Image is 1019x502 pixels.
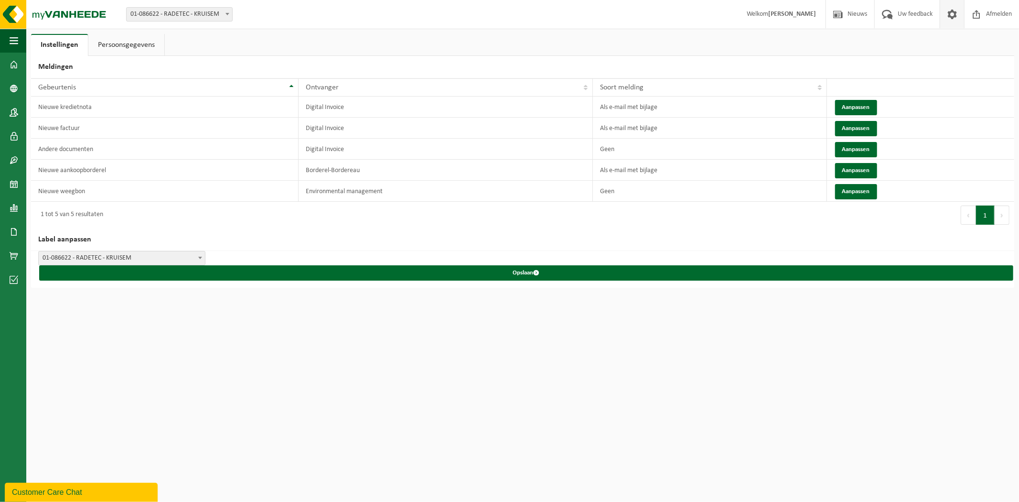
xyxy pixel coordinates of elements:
div: 1 tot 5 van 5 resultaten [36,207,103,224]
td: Environmental management [299,181,593,202]
td: Als e-mail met bijlage [593,97,827,118]
td: Als e-mail met bijlage [593,118,827,139]
a: Instellingen [31,34,88,56]
span: Ontvanger [306,84,339,91]
span: Soort melding [600,84,644,91]
td: Digital Invoice [299,118,593,139]
span: 01-086622 - RADETEC - KRUISEM [126,7,233,22]
strong: [PERSON_NAME] [768,11,816,18]
span: Gebeurtenis [38,84,76,91]
a: Persoonsgegevens [88,34,164,56]
button: Aanpassen [835,184,877,199]
button: Aanpassen [835,163,877,178]
button: 1 [976,206,995,225]
h2: Label aanpassen [31,229,1014,251]
iframe: chat widget [5,481,160,502]
td: Digital Invoice [299,139,593,160]
td: Digital Invoice [299,97,593,118]
h2: Meldingen [31,56,1014,78]
span: 01-086622 - RADETEC - KRUISEM [127,8,232,21]
span: 01-086622 - RADETEC - KRUISEM [38,251,205,265]
button: Previous [961,206,976,225]
button: Aanpassen [835,121,877,136]
td: Andere documenten [31,139,299,160]
td: Nieuwe weegbon [31,181,299,202]
td: Geen [593,139,827,160]
button: Opslaan [39,265,1013,281]
td: Nieuwe factuur [31,118,299,139]
td: Nieuwe aankoopborderel [31,160,299,181]
td: Borderel-Bordereau [299,160,593,181]
td: Nieuwe kredietnota [31,97,299,118]
span: 01-086622 - RADETEC - KRUISEM [39,251,205,265]
button: Aanpassen [835,142,877,157]
button: Aanpassen [835,100,877,115]
button: Next [995,206,1009,225]
td: Geen [593,181,827,202]
td: Als e-mail met bijlage [593,160,827,181]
